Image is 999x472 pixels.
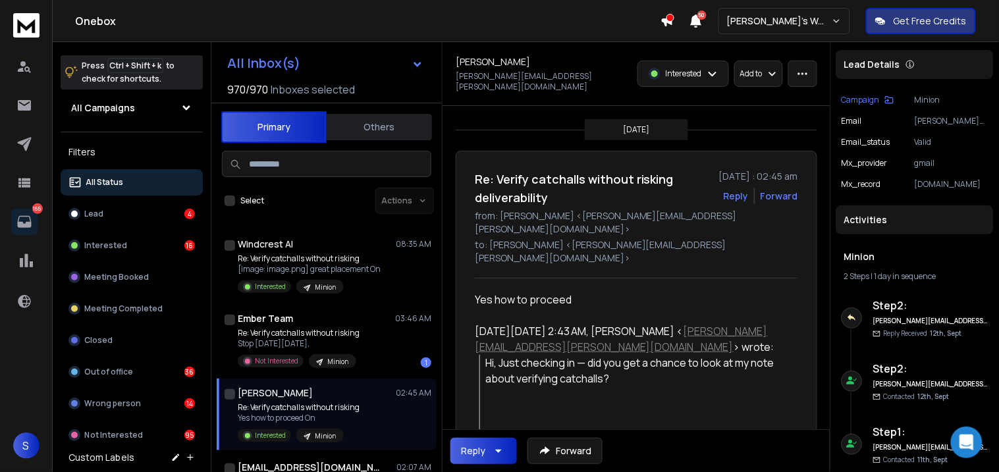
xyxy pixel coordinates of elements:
div: | [844,271,986,282]
h1: All Campaigns [71,101,135,115]
div: Reply [461,444,485,458]
p: [DOMAIN_NAME] [915,179,988,190]
button: Meeting Booked [61,264,203,290]
p: Re: Verify catchalls without risking [238,328,360,338]
p: Wrong person [84,398,141,409]
button: Out of office36 [61,359,203,385]
p: Minion [315,431,336,441]
p: Meeting Completed [84,303,163,314]
button: Interested16 [61,232,203,259]
p: Minion [915,95,988,105]
p: 08:35 AM [396,239,431,249]
p: gmail [915,158,988,169]
div: Yes how to proceed [475,292,788,307]
h1: Onebox [75,13,661,29]
button: Primary [221,111,327,143]
p: Valid [915,137,988,147]
span: 2 Steps [844,271,870,282]
div: Open Intercom Messenger [951,427,983,458]
p: Minion [315,282,336,292]
h6: [PERSON_NAME][EMAIL_ADDRESS][PERSON_NAME][DOMAIN_NAME] [873,379,988,389]
p: [PERSON_NAME]'s Workspace [727,14,832,28]
div: 16 [184,240,195,251]
p: Not Interested [255,356,298,366]
p: Interested [666,68,702,79]
p: Out of office [84,367,133,377]
button: Campaign [842,95,894,105]
button: Others [327,113,432,142]
p: mx_provider [842,158,888,169]
span: 1 day in sequence [875,271,936,282]
h1: Ember Team [238,312,293,325]
button: Not Interested95 [61,422,203,448]
h1: [PERSON_NAME] [238,386,313,400]
button: All Status [61,169,203,196]
p: Lead [84,209,103,219]
div: Activities [836,205,994,234]
p: Minion [327,357,348,367]
span: Ctrl + Shift + k [107,58,163,73]
p: [DATE] : 02:45 am [719,170,798,183]
div: 1 [421,357,431,368]
p: Contacted [884,455,948,465]
p: All Status [86,177,123,188]
p: Yes how to proceed On [238,413,360,423]
p: [image: image.png] great placement On [238,264,381,275]
button: Forward [527,438,603,464]
p: [PERSON_NAME][EMAIL_ADDRESS][PERSON_NAME][DOMAIN_NAME] [915,116,988,126]
h1: All Inbox(s) [227,57,300,70]
p: Get Free Credits [894,14,967,28]
p: Campaign [842,95,880,105]
p: Press to check for shortcuts. [82,59,175,86]
button: Get Free Credits [866,8,976,34]
p: to: [PERSON_NAME] <[PERSON_NAME][EMAIL_ADDRESS][PERSON_NAME][DOMAIN_NAME]> [475,238,798,265]
div: 36 [184,367,195,377]
p: Lead Details [844,58,900,71]
button: Reply [724,190,749,203]
button: Reply [450,438,517,464]
h3: Inboxes selected [271,82,355,97]
h6: Step 2 : [873,298,988,313]
span: 11th, Sept [918,455,948,464]
button: Wrong person14 [61,390,203,417]
p: 02:45 AM [396,388,431,398]
p: Re: Verify catchalls without risking [238,253,381,264]
p: mx_record [842,179,881,190]
h3: Filters [61,143,203,161]
h1: Windcrest AI [238,238,293,251]
p: email_status [842,137,890,147]
p: Add to [740,68,763,79]
p: 03:46 AM [395,313,431,324]
span: 970 / 970 [227,82,268,97]
span: 50 [697,11,707,20]
button: S [13,433,40,459]
p: Closed [84,335,113,346]
p: [PERSON_NAME][EMAIL_ADDRESS][PERSON_NAME][DOMAIN_NAME] [456,71,630,92]
h1: Minion [844,250,986,263]
button: Lead4 [61,201,203,227]
div: [DATE][DATE] 2:43 AM, [PERSON_NAME] < > wrote: [475,323,788,355]
h6: Step 1 : [873,424,988,440]
p: [DATE] [624,124,650,135]
h1: [PERSON_NAME] [456,55,530,68]
h6: [PERSON_NAME][EMAIL_ADDRESS][PERSON_NAME][DOMAIN_NAME] [873,316,988,326]
button: All Inbox(s) [217,50,434,76]
h6: [PERSON_NAME][EMAIL_ADDRESS][PERSON_NAME][DOMAIN_NAME] [873,442,988,452]
div: Forward [761,190,798,203]
p: Reply Received [884,328,962,338]
p: Stop [DATE][DATE], [238,338,360,349]
button: Closed [61,327,203,354]
img: logo [13,13,40,38]
button: All Campaigns [61,95,203,121]
div: 95 [184,430,195,440]
p: Interested [255,282,286,292]
div: 4 [184,209,195,219]
a: 165 [11,209,38,235]
p: Interested [255,431,286,440]
p: Not Interested [84,430,143,440]
p: Meeting Booked [84,272,149,282]
span: 12th, Sept [931,328,962,338]
h1: Re: Verify catchalls without risking deliverability [475,170,711,207]
p: 165 [32,203,43,214]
